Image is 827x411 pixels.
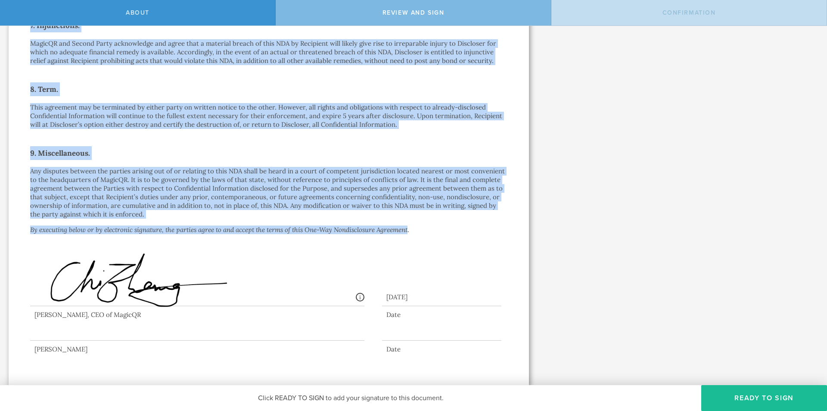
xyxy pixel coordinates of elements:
span: Review and sign [382,9,445,16]
button: Ready to Sign [701,385,827,411]
h2: 8. Term. [30,82,507,96]
div: [PERSON_NAME] [30,345,364,354]
div: [DATE] [382,284,501,306]
div: Date [382,345,501,354]
i: By executing below or by electronic signature, the parties agree to and accept the terms of this ... [30,226,407,234]
img: xbmHq89AAAAAElFTkSuQmCC [34,245,262,308]
p: This agreement may be terminated by either party on written notice to the other. However, all rig... [30,103,507,129]
p: . [30,226,507,234]
p: MagicQR and Second Party acknowledge and agree that a material breach of this NDA by Recipient wi... [30,39,507,65]
p: Any disputes between the parties arising out of or relating to this NDA shall be heard in a court... [30,167,507,219]
h2: 9. Miscellaneous. [30,146,507,160]
span: Confirmation [662,9,716,16]
span: About [126,9,149,16]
